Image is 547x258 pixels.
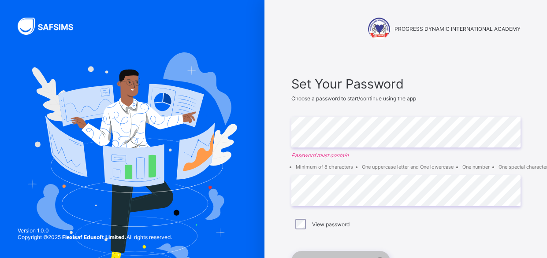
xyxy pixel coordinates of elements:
[18,18,84,35] img: SAFSIMS Logo
[368,18,390,40] img: PROGRESS DYNAMIC INTERNATIONAL ACADEMY
[291,152,521,158] em: Password must contain
[362,164,454,170] li: One uppercase letter and One lowercase
[394,26,521,32] span: PROGRESS DYNAMIC INTERNATIONAL ACADEMY
[296,164,353,170] li: Minimum of 8 characters
[462,164,490,170] li: One number
[291,95,416,102] span: Choose a password to start/continue using the app
[18,227,172,234] span: Version 1.0.0
[18,234,172,240] span: Copyright © 2025 All rights reserved.
[312,221,350,228] label: View password
[62,234,127,240] strong: Flexisaf Edusoft Limited.
[291,76,521,92] span: Set Your Password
